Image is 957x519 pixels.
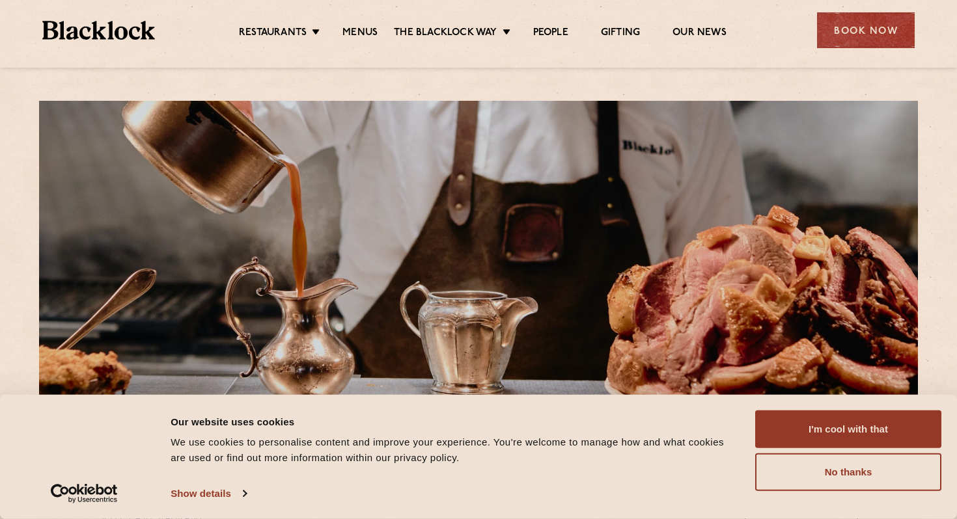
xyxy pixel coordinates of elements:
[673,27,727,41] a: Our News
[755,410,941,448] button: I'm cool with that
[394,27,497,41] a: The Blacklock Way
[342,27,378,41] a: Menus
[533,27,568,41] a: People
[42,21,155,40] img: BL_Textured_Logo-footer-cropped.svg
[27,484,141,503] a: Usercentrics Cookiebot - opens in a new window
[817,12,915,48] div: Book Now
[755,453,941,491] button: No thanks
[171,434,740,466] div: We use cookies to personalise content and improve your experience. You're welcome to manage how a...
[239,27,307,41] a: Restaurants
[171,484,246,503] a: Show details
[601,27,640,41] a: Gifting
[171,414,740,429] div: Our website uses cookies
